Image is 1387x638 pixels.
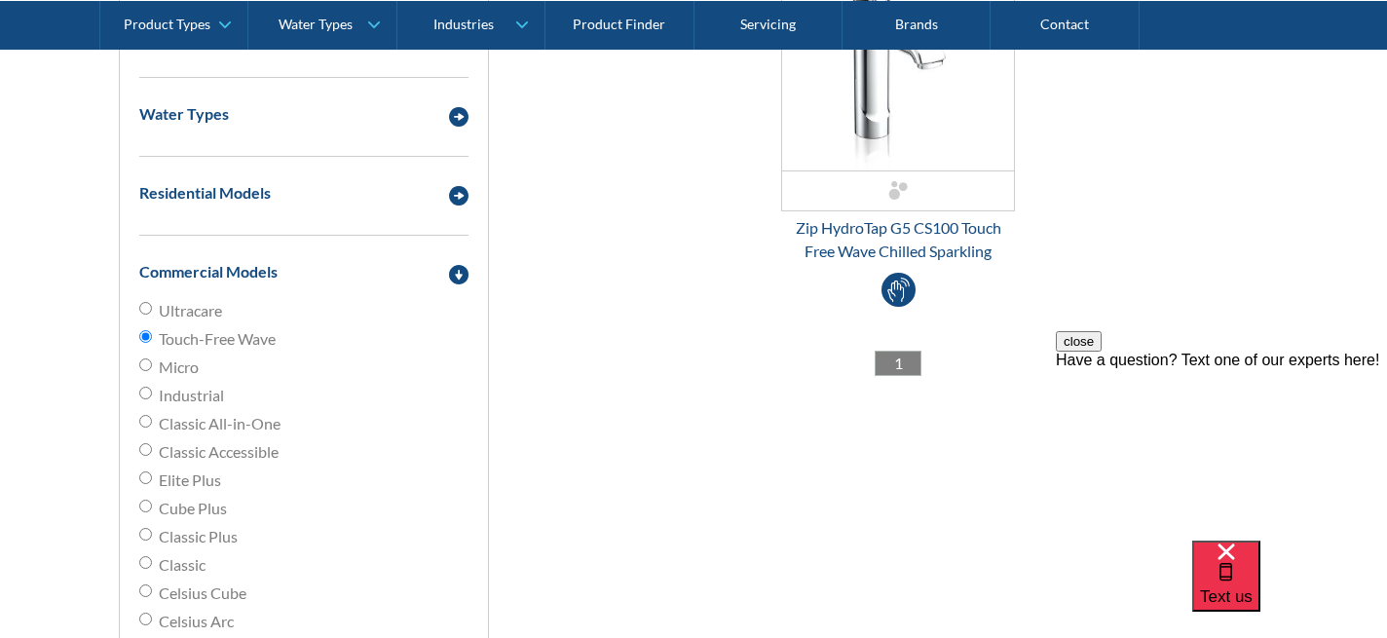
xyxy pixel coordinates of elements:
input: Classic Plus [139,528,152,541]
div: Commercial Models [139,260,278,283]
span: Touch-Free Wave [159,327,276,351]
div: Water Types [139,102,229,126]
input: Classic [139,556,152,569]
input: Celsius Cube [139,584,152,597]
iframe: podium webchat widget prompt [1056,331,1387,565]
input: Micro [139,358,152,371]
input: Classic All-in-One [139,415,152,428]
span: Industrial [159,384,224,407]
input: Celsius Arc [139,613,152,625]
span: Classic Plus [159,525,238,548]
div: Industries [433,16,494,32]
div: Residential Models [139,181,271,205]
span: Celsius Cube [159,582,246,605]
span: Classic [159,553,206,577]
span: Cube Plus [159,497,227,520]
span: Classic All-in-One [159,412,281,435]
span: Ultracare [159,299,222,322]
span: Elite Plus [159,469,221,492]
span: Classic Accessible [159,440,279,464]
span: Celsius Arc [159,610,234,633]
input: Classic Accessible [139,443,152,456]
div: Product Types [124,16,210,32]
a: 1 [875,351,921,376]
div: Zip HydroTap G5 CS100 Touch Free Wave Chilled Sparkling [781,216,1015,263]
span: Micro [159,356,199,379]
iframe: podium webchat widget bubble [1192,541,1387,638]
input: Ultracare [139,302,152,315]
div: Water Types [279,16,353,32]
input: Cube Plus [139,500,152,512]
input: Industrial [139,387,152,399]
div: List [528,351,1268,376]
input: Touch-Free Wave [139,330,152,343]
input: Elite Plus [139,471,152,484]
